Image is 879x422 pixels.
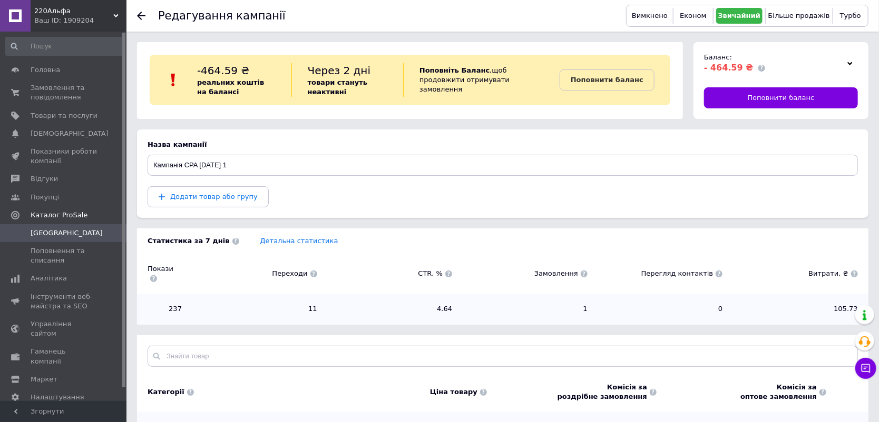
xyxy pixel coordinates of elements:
span: 1 [463,304,588,314]
span: Вимкнено [632,12,668,19]
span: Замовлення та повідомлення [31,83,97,102]
span: Товари та послуги [31,111,97,120]
span: 220Альфа [34,6,113,16]
span: Управління сайтом [31,319,97,338]
a: Поповнити баланс [560,69,655,91]
span: - 464.59 ₴ [704,63,753,73]
span: Турбо [840,12,861,19]
div: , щоб продовжити отримувати замовлення [403,63,560,97]
span: Відгуки [31,174,58,184]
span: 237 [148,304,182,314]
button: Вимкнено [629,8,670,24]
span: Баланс: [704,53,732,61]
span: Більше продажів [768,12,830,19]
span: -464.59 ₴ [197,64,249,77]
span: CTR, % [328,269,453,278]
span: Через 2 дні [308,64,371,77]
input: Знайти товар [148,346,858,367]
span: Комісія за роздрібне замовлення [558,383,647,401]
a: Поповнити баланс [704,87,858,108]
span: Покази [148,264,182,283]
span: Головна [31,65,60,75]
span: Показники роботи компанії [31,147,97,166]
span: Економ [680,12,706,19]
b: товари стануть неактивні [308,78,368,96]
span: [DEMOGRAPHIC_DATA] [31,129,109,138]
span: Переходи [192,269,317,278]
img: :exclamation: [165,72,181,88]
div: Редагування кампанії [158,11,286,22]
input: Пошук [5,37,124,56]
span: Маркет [31,375,57,384]
button: Звичайний [716,8,763,24]
span: Гаманець компанії [31,347,97,366]
button: Економ [676,8,710,24]
span: Покупці [31,193,59,202]
span: Додати товар або групу [170,193,258,200]
span: Витрати, ₴ [733,269,858,278]
b: Поповніть Баланс [419,66,490,74]
span: 11 [192,304,317,314]
span: Комісія за оптове замовлення [740,383,817,401]
span: Статистика за 7 днів [148,236,239,246]
span: Поповнення та списання [31,246,97,265]
span: Замовлення [463,269,588,278]
span: Каталог ProSale [31,210,87,220]
a: Детальна статистика [260,237,338,245]
span: [GEOGRAPHIC_DATA] [31,228,103,238]
span: Налаштування [31,393,84,402]
span: 4.64 [328,304,453,314]
span: Ціна товару [430,387,477,397]
span: Категорії [148,387,184,397]
div: Ваш ID: 1909204 [34,16,126,25]
span: 105.73 [733,304,858,314]
button: Турбо [836,8,865,24]
span: Поповнити баланс [748,93,815,103]
button: Додати товар або групу [148,186,269,207]
span: Назва кампанії [148,140,207,148]
b: Поповнити баланс [571,76,643,84]
span: Перегляд контактів [598,269,723,278]
span: Звичайний [718,12,761,19]
div: Повернутися назад [137,12,145,20]
span: Інструменти веб-майстра та SEO [31,292,97,311]
span: Аналітика [31,274,67,283]
span: 0 [598,304,723,314]
button: Більше продажів [768,8,830,24]
button: Чат з покупцем [855,358,876,379]
b: реальних коштів на балансі [197,78,264,96]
